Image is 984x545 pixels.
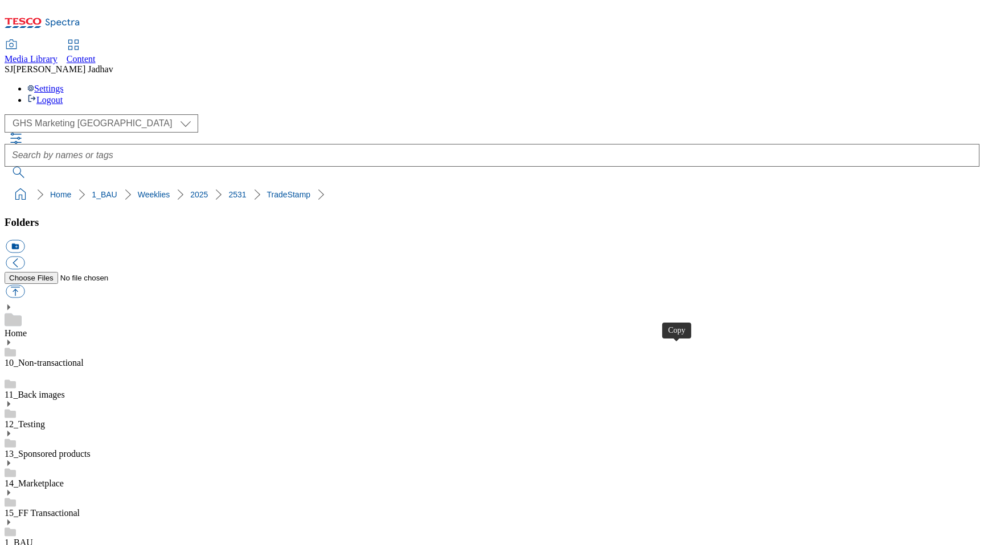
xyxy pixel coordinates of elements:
span: Content [67,54,96,64]
a: 11_Back images [5,390,65,399]
span: [PERSON_NAME] Jadhav [13,64,113,74]
a: Media Library [5,40,58,64]
a: 15_FF Transactional [5,508,80,518]
a: 2531 [228,190,246,199]
a: Settings [27,84,64,93]
a: 12_Testing [5,419,45,429]
a: TradeStamp [267,190,311,199]
span: Media Library [5,54,58,64]
a: 14_Marketplace [5,478,64,488]
a: 2025 [190,190,208,199]
a: Weeklies [138,190,170,199]
input: Search by names or tags [5,144,979,167]
a: 10_Non-transactional [5,358,84,368]
nav: breadcrumb [5,184,979,205]
a: Home [50,190,71,199]
a: home [11,185,30,204]
a: 13_Sponsored products [5,449,91,459]
a: 1_BAU [92,190,117,199]
a: Logout [27,95,63,105]
span: SJ [5,64,13,74]
a: Content [67,40,96,64]
a: Home [5,328,27,338]
h3: Folders [5,216,979,229]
